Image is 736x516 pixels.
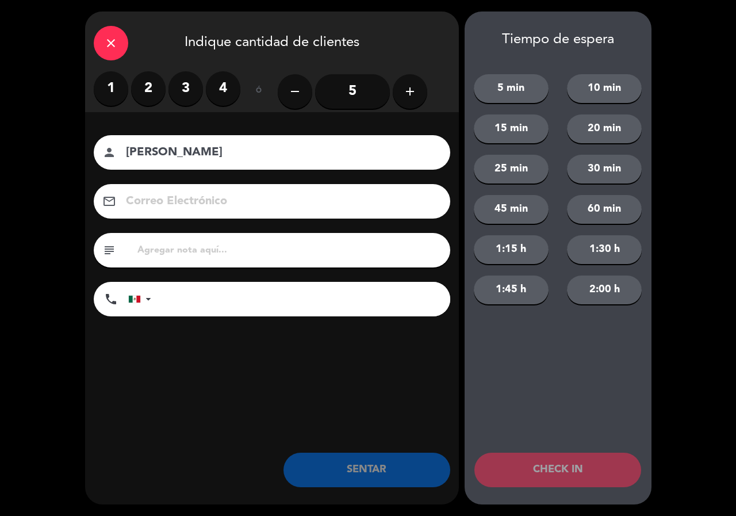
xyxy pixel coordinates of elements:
label: 2 [131,71,166,106]
button: 60 min [567,195,642,224]
div: Indique cantidad de clientes [85,12,459,71]
button: SENTAR [283,453,450,487]
i: add [403,85,417,98]
button: 1:45 h [474,276,549,304]
div: Tiempo de espera [465,32,651,48]
button: 10 min [567,74,642,103]
button: 1:30 h [567,235,642,264]
button: 5 min [474,74,549,103]
button: 2:00 h [567,276,642,304]
input: Correo Electrónico [125,192,435,212]
div: Mexico (México): +52 [129,282,155,316]
i: subject [102,243,116,257]
button: 20 min [567,114,642,143]
button: 1:15 h [474,235,549,264]
label: 4 [206,71,240,106]
button: add [393,74,427,109]
button: 45 min [474,195,549,224]
input: Agregar nota aquí... [136,242,442,258]
i: email [102,194,116,208]
button: 30 min [567,155,642,184]
button: 15 min [474,114,549,143]
i: person [102,146,116,159]
div: ó [240,71,278,112]
label: 3 [168,71,203,106]
i: phone [104,292,118,306]
button: 25 min [474,155,549,184]
label: 1 [94,71,128,106]
button: remove [278,74,312,109]
button: CHECK IN [474,453,641,487]
i: remove [288,85,302,98]
input: Nombre del cliente [125,143,435,163]
i: close [104,36,118,50]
